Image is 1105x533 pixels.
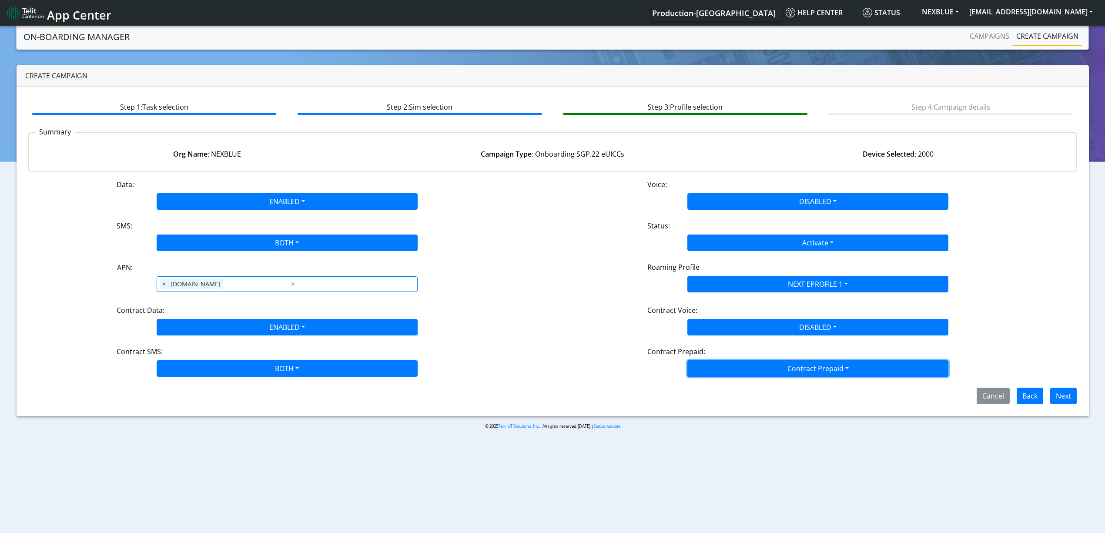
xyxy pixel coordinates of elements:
span: Production-[GEOGRAPHIC_DATA] [652,8,776,18]
span: × [160,279,168,289]
img: logo-telit-cinterion-gw-new.png [7,6,44,20]
p: © 2025 . All rights reserved.[DATE] | [283,423,822,429]
button: DISABLED [687,193,948,210]
div: : NEXBLUE [34,149,380,159]
strong: Org Name [173,149,208,159]
a: Campaigns [966,27,1013,45]
btn: Step 2: Sim selection [298,98,542,115]
div: Create campaign [17,65,1089,87]
span: App Center [47,7,111,23]
img: status.svg [863,8,872,17]
a: Telit IoT Solutions, Inc. [498,423,540,429]
button: BOTH [157,360,418,377]
btn: Step 3: Profile selection [563,98,807,115]
btn: Step 4: Campaign details [829,98,1073,115]
label: Contract SMS: [117,346,163,357]
a: Status website [593,423,620,429]
button: Activate [687,235,948,251]
button: Contract Prepaid [687,360,948,377]
span: Clear all [289,279,296,289]
a: Status [859,4,917,21]
button: BOTH [157,235,418,251]
strong: Campaign Type [481,149,532,159]
button: NEXT EPROFILE 1 [687,276,948,292]
label: APN: [117,262,133,273]
label: Contract Voice: [647,305,697,315]
btn: Step 1: Task selection [32,98,276,115]
label: Contract Data: [117,305,164,315]
button: Back [1017,388,1043,404]
button: [EMAIL_ADDRESS][DOMAIN_NAME] [964,4,1098,20]
p: Summary [36,127,75,137]
button: DISABLED [687,319,948,335]
label: Status: [647,221,670,231]
button: ENABLED [157,193,418,210]
label: Contract Prepaid: [647,346,705,357]
img: knowledge.svg [786,8,795,17]
button: Cancel [977,388,1010,404]
span: Status [863,8,900,17]
a: Create campaign [1013,27,1082,45]
label: Roaming Profile [647,262,700,272]
div: : Onboarding SGP.22 eUICCs [380,149,725,159]
label: Data: [117,179,134,190]
button: Next [1050,388,1077,404]
span: [DOMAIN_NAME] [168,279,223,289]
label: SMS: [117,221,132,231]
button: ENABLED [157,319,418,335]
a: Your current platform instance [652,4,775,21]
span: Help center [786,8,843,17]
div: : 2000 [725,149,1071,159]
a: On-Boarding Manager [23,28,130,46]
label: Voice: [647,179,667,190]
button: NEXBLUE [917,4,964,20]
strong: Device Selected [863,149,914,159]
a: Help center [782,4,859,21]
a: App Center [7,3,110,22]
